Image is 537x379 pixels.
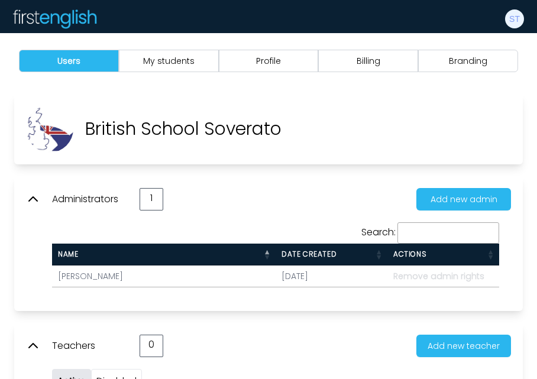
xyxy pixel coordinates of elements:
th: Date created : activate to sort column ascending [276,244,387,265]
td: [DATE] [276,265,387,287]
p: Teachers [52,339,128,353]
span: Name [58,249,78,259]
button: My students [119,50,219,72]
button: Profile [219,50,319,72]
p: British School Soverato [85,118,282,140]
div: 1 [140,188,163,210]
th: Name : activate to sort column descending [52,244,276,265]
button: Branding [418,50,518,72]
img: Saverio Tripodi [505,9,524,28]
label: Search: [361,225,499,239]
button: Users [19,50,119,72]
img: Logo [12,9,97,28]
img: iJvE2yYqCVJeh9Tj8wd0jxLMpRANLijyTUxtoVfO.jpg [26,105,73,153]
div: 0 [140,335,163,357]
button: Add new teacher [416,335,511,357]
td: [PERSON_NAME] [52,265,276,287]
p: Administrators [52,192,128,206]
button: Billing [318,50,418,72]
input: Search: [397,222,499,244]
th: Actions : activate to sort column ascending [387,244,499,265]
a: Add new teacher [407,339,511,352]
a: Add new admin [407,192,511,206]
span: Remove admin rights [393,270,484,282]
button: Add new admin [416,188,511,210]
